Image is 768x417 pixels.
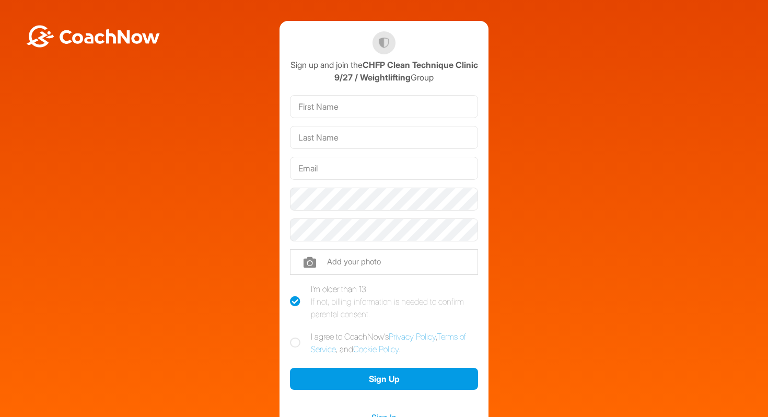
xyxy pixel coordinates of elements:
[353,344,399,354] a: Cookie Policy
[290,330,478,355] label: I agree to CoachNow's , , and .
[334,60,478,83] strong: CHFP Clean Technique Clinic 9/27 / Weightlifting
[373,31,395,54] img: CHFP Clean Technique Clinic 9/27
[311,295,478,320] div: If not, billing information is needed to confirm parental consent.
[25,25,161,48] img: BwLJSsUCoWCh5upNqxVrqldRgqLPVwmV24tXu5FoVAoFEpwwqQ3VIfuoInZCoVCoTD4vwADAC3ZFMkVEQFDAAAAAElFTkSuQmCC
[290,368,478,390] button: Sign Up
[290,126,478,149] input: Last Name
[311,283,478,320] div: I'm older than 13
[290,157,478,180] input: Email
[311,331,466,354] a: Terms of Service
[389,331,436,342] a: Privacy Policy
[290,59,478,84] div: Sign up and join the Group
[290,95,478,118] input: First Name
